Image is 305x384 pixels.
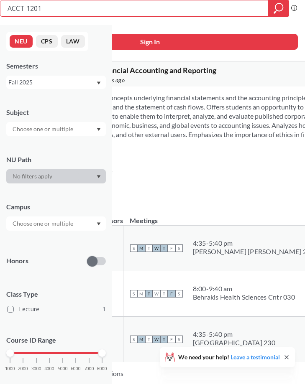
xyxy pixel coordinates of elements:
[168,336,175,343] span: F
[153,290,160,298] span: W
[97,128,101,131] svg: Dropdown arrow
[8,78,96,87] div: Fall 2025
[6,108,106,117] div: Subject
[231,353,280,361] a: Leave a testimonial
[6,290,106,299] span: Class Type
[97,222,101,226] svg: Dropdown arrow
[97,366,107,371] span: 8000
[138,336,145,343] span: M
[130,244,138,252] span: S
[58,66,216,75] span: ACCT 1201 : Financial Accounting and Reporting
[7,1,262,15] input: Class, professor, course number, "phrase"
[84,366,94,371] span: 7000
[160,290,168,298] span: T
[7,304,106,315] label: Lecture
[6,216,106,231] div: Dropdown arrow
[18,366,28,371] span: 2000
[2,34,298,50] button: Sign In
[6,256,28,266] p: Honors
[130,290,138,298] span: S
[193,338,275,347] div: [GEOGRAPHIC_DATA] 230
[31,366,41,371] span: 3000
[160,336,168,343] span: T
[178,354,280,360] span: We need your help!
[193,293,295,301] div: Behrakis Health Sciences Cntr 030
[6,61,106,71] div: Semesters
[61,35,85,48] button: LAW
[71,366,81,371] span: 6000
[274,3,284,14] svg: magnifying glass
[175,336,183,343] span: S
[175,290,183,298] span: S
[103,305,106,314] span: 1
[153,336,160,343] span: W
[58,366,68,371] span: 5000
[130,336,138,343] span: S
[8,124,79,134] input: Choose one or multiple
[138,244,145,252] span: M
[145,290,153,298] span: T
[36,35,58,48] button: CPS
[6,122,106,136] div: Dropdown arrow
[153,244,160,252] span: W
[10,35,33,48] button: NEU
[6,169,106,183] div: Dropdown arrow
[175,244,183,252] span: S
[193,330,275,338] div: 4:35 - 5:40 pm
[145,336,153,343] span: T
[6,336,106,345] p: Course ID Range
[44,366,54,371] span: 4000
[160,244,168,252] span: T
[5,366,15,371] span: 1000
[138,290,145,298] span: M
[168,290,175,298] span: F
[97,81,101,85] svg: Dropdown arrow
[193,285,295,293] div: 8:00 - 9:40 am
[97,175,101,178] svg: Dropdown arrow
[6,202,106,211] div: Campus
[168,244,175,252] span: F
[6,76,106,89] div: Fall 2025Dropdown arrow
[6,155,106,164] div: NU Path
[8,219,79,229] input: Choose one or multiple
[145,244,153,252] span: T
